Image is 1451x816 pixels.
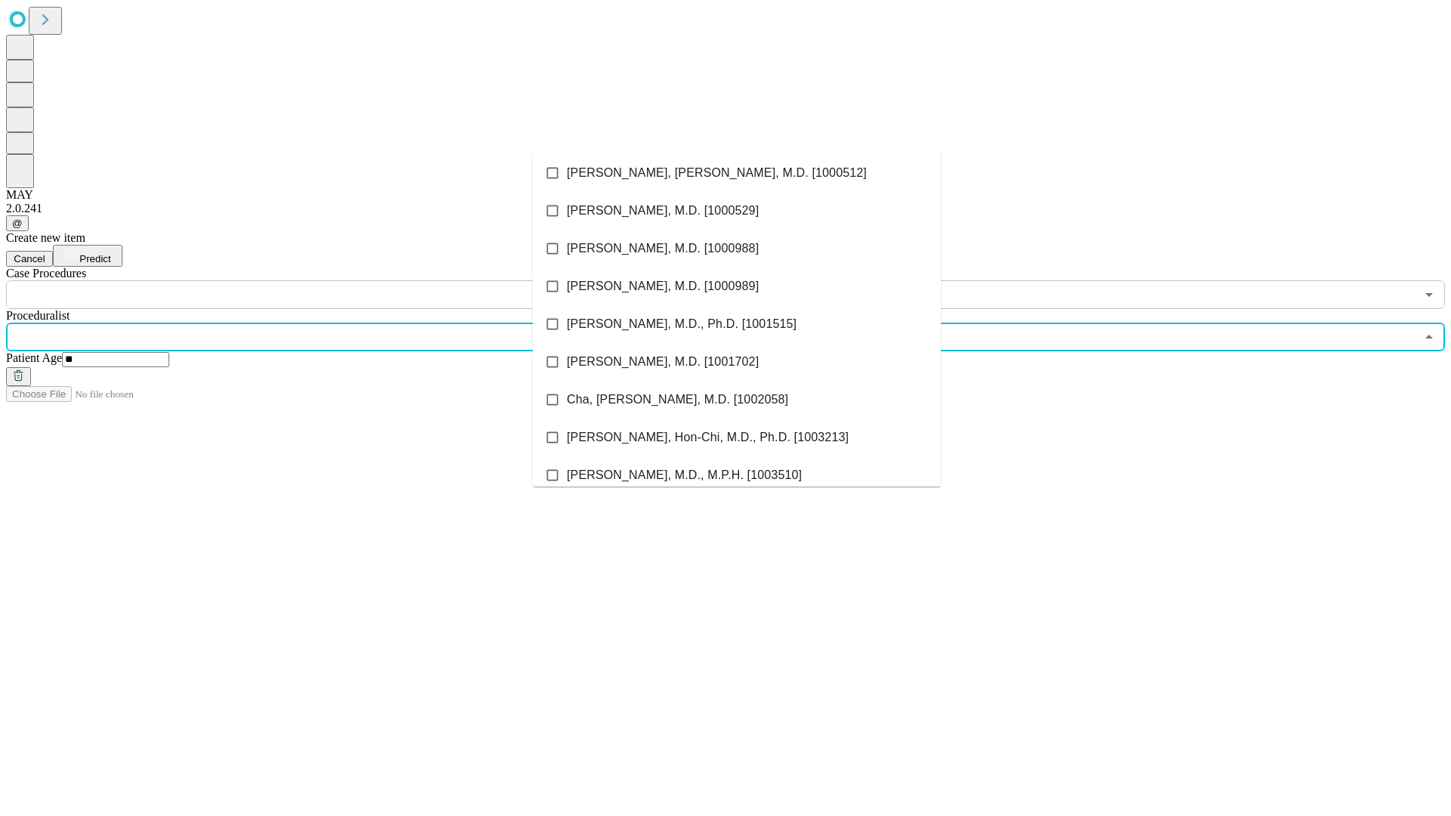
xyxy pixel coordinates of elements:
[6,215,29,231] button: @
[567,466,802,484] span: [PERSON_NAME], M.D., M.P.H. [1003510]
[14,253,45,264] span: Cancel
[53,245,122,267] button: Predict
[6,267,86,280] span: Scheduled Procedure
[567,391,788,409] span: Cha, [PERSON_NAME], M.D. [1002058]
[567,428,849,447] span: [PERSON_NAME], Hon-Chi, M.D., Ph.D. [1003213]
[6,309,70,322] span: Proceduralist
[6,351,62,364] span: Patient Age
[6,202,1445,215] div: 2.0.241
[6,231,85,244] span: Create new item
[79,253,110,264] span: Predict
[1419,284,1440,305] button: Open
[567,164,867,182] span: [PERSON_NAME], [PERSON_NAME], M.D. [1000512]
[567,353,759,371] span: [PERSON_NAME], M.D. [1001702]
[12,218,23,229] span: @
[6,188,1445,202] div: MAY
[567,202,759,220] span: [PERSON_NAME], M.D. [1000529]
[567,315,797,333] span: [PERSON_NAME], M.D., Ph.D. [1001515]
[1419,326,1440,348] button: Close
[567,277,759,295] span: [PERSON_NAME], M.D. [1000989]
[567,240,759,258] span: [PERSON_NAME], M.D. [1000988]
[6,251,53,267] button: Cancel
